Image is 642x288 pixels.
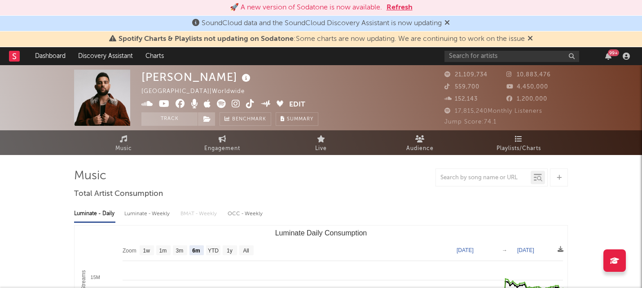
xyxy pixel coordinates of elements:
[370,130,469,155] a: Audience
[176,248,184,254] text: 3m
[91,275,100,280] text: 15M
[228,206,264,222] div: OCC - Weekly
[272,130,370,155] a: Live
[230,2,382,13] div: 🚀 A new version of Sodatone is now available.
[208,248,219,254] text: YTD
[444,119,497,125] span: Jump Score: 74.1
[444,96,478,102] span: 152,143
[497,143,541,154] span: Playlists/Charts
[202,20,442,27] span: SoundCloud data and the SoundCloud Discovery Assistant is now updating
[227,248,233,254] text: 1y
[406,143,434,154] span: Audience
[315,143,327,154] span: Live
[444,51,579,62] input: Search for artists
[72,47,139,65] a: Discovery Assistant
[506,96,547,102] span: 1,200,000
[143,248,150,254] text: 1w
[469,130,568,155] a: Playlists/Charts
[220,112,271,126] a: Benchmark
[74,189,163,199] span: Total Artist Consumption
[204,143,240,154] span: Engagement
[74,206,115,222] div: Luminate - Daily
[528,35,533,43] span: Dismiss
[436,174,531,182] input: Search by song name or URL
[444,20,450,27] span: Dismiss
[123,248,136,254] text: Zoom
[275,229,367,237] text: Luminate Daily Consumption
[517,247,534,253] text: [DATE]
[119,35,294,43] span: Spotify Charts & Playlists not updating on Sodatone
[608,49,619,56] div: 99 +
[276,112,318,126] button: Summary
[502,247,507,253] text: →
[173,130,272,155] a: Engagement
[159,248,167,254] text: 1m
[29,47,72,65] a: Dashboard
[605,53,611,60] button: 99+
[243,248,249,254] text: All
[124,206,171,222] div: Luminate - Weekly
[457,247,474,253] text: [DATE]
[506,84,548,90] span: 4,450,000
[387,2,413,13] button: Refresh
[141,112,198,126] button: Track
[506,72,551,78] span: 10,883,476
[141,70,253,84] div: [PERSON_NAME]
[119,35,525,43] span: : Some charts are now updating. We are continuing to work on the issue
[232,114,266,125] span: Benchmark
[139,47,170,65] a: Charts
[289,99,305,111] button: Edit
[444,72,488,78] span: 21,109,734
[192,248,200,254] text: 6m
[141,86,255,97] div: [GEOGRAPHIC_DATA] | Worldwide
[115,143,132,154] span: Music
[444,108,542,114] span: 17,815,240 Monthly Listeners
[287,117,313,122] span: Summary
[444,84,479,90] span: 559,700
[74,130,173,155] a: Music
